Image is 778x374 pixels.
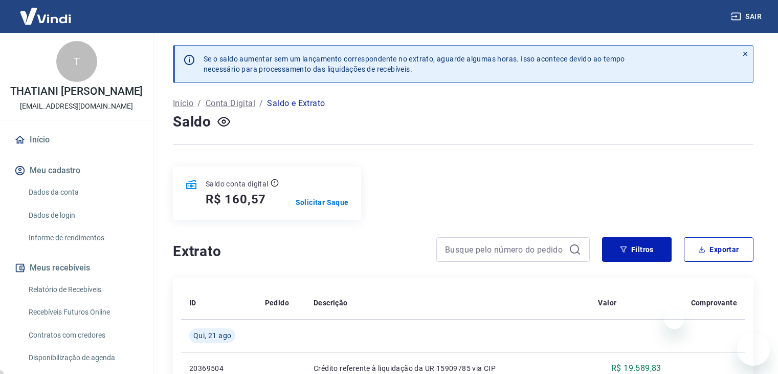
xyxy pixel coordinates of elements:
[12,257,141,279] button: Meus recebíveis
[25,347,141,368] a: Disponibilização de agenda
[445,242,565,257] input: Busque pelo número do pedido
[193,330,231,341] span: Qui, 21 ago
[691,298,737,308] p: Comprovante
[265,298,289,308] p: Pedido
[314,363,582,373] p: Crédito referente à liquidação da UR 15909785 via CIP
[56,41,97,82] div: T
[296,197,349,207] a: Solicitar Saque
[197,97,201,110] p: /
[25,279,141,300] a: Relatório de Recebíveis
[602,237,672,262] button: Filtros
[173,112,211,132] h4: Saldo
[12,159,141,182] button: Meu cadastro
[737,333,770,366] iframe: Botão para abrir a janela de mensagens
[598,298,616,308] p: Valor
[259,97,263,110] p: /
[189,298,196,308] p: ID
[664,308,684,329] iframe: Fechar mensagem
[12,129,141,151] a: Início
[12,1,79,32] img: Vindi
[10,86,143,97] p: THATIANI [PERSON_NAME]
[25,325,141,346] a: Contratos com credores
[173,97,193,110] a: Início
[314,298,348,308] p: Descrição
[25,302,141,323] a: Recebíveis Futuros Online
[189,363,249,373] p: 20369504
[206,179,269,189] p: Saldo conta digital
[204,54,625,74] p: Se o saldo aumentar sem um lançamento correspondente no extrato, aguarde algumas horas. Isso acon...
[267,97,325,110] p: Saldo e Extrato
[20,101,133,112] p: [EMAIL_ADDRESS][DOMAIN_NAME]
[684,237,753,262] button: Exportar
[25,205,141,226] a: Dados de login
[25,182,141,203] a: Dados da conta
[206,191,266,207] h5: R$ 160,57
[25,227,141,248] a: Informe de rendimentos
[173,241,424,262] h4: Extrato
[729,7,766,26] button: Sair
[206,97,255,110] a: Conta Digital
